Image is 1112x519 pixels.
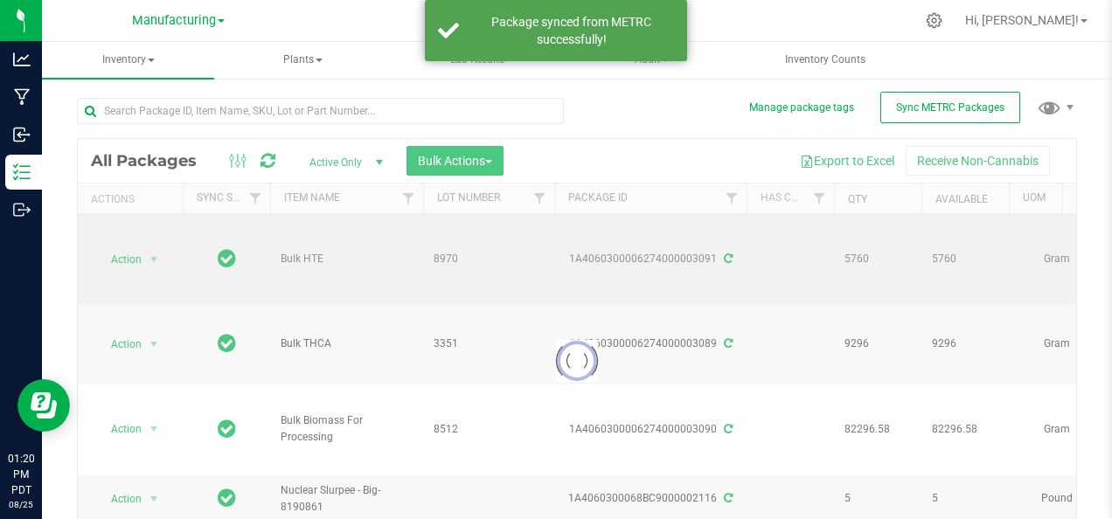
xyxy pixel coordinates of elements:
inline-svg: Manufacturing [13,88,31,106]
div: Manage settings [923,12,945,29]
p: 08/25 [8,498,34,511]
a: Inventory Counts [740,42,912,79]
span: Sync METRC Packages [896,101,1004,114]
inline-svg: Inbound [13,126,31,143]
inline-svg: Analytics [13,51,31,68]
input: Search Package ID, Item Name, SKU, Lot or Part Number... [77,98,564,124]
button: Manage package tags [749,100,854,115]
span: Hi, [PERSON_NAME]! [965,13,1079,27]
div: Package synced from METRC successfully! [469,13,674,48]
span: Manufacturing [132,13,216,28]
p: 01:20 PM PDT [8,451,34,498]
inline-svg: Inventory [13,163,31,181]
a: Inventory [42,42,214,79]
span: Inventory Counts [761,52,889,67]
span: Plants [217,43,387,78]
a: Plants [216,42,388,79]
inline-svg: Outbound [13,201,31,218]
iframe: Resource center [17,379,70,432]
a: Lab Results [391,42,563,79]
button: Sync METRC Packages [880,92,1020,123]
